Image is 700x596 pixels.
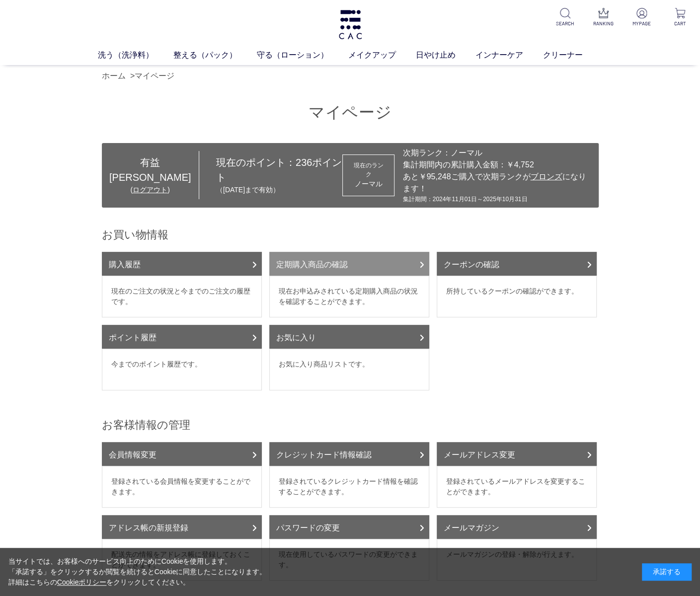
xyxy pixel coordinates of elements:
[102,515,262,539] a: アドレス帳の新規登録
[543,49,603,61] a: クリーナー
[199,155,342,195] div: 現在のポイント： ポイント
[352,161,385,179] dt: 現在のランク
[102,325,262,349] a: ポイント履歴
[348,49,416,61] a: メイクアップ
[269,515,429,539] a: パスワードの変更
[102,276,262,317] dd: 現在のご注文の状況と今までのご注文の履歴です。
[416,49,475,61] a: 日やけ止め
[269,325,429,349] a: お気に入り
[629,8,654,27] a: MYPAGE
[135,72,174,80] a: マイページ
[57,578,107,586] a: Cookieポリシー
[475,49,543,61] a: インナーケア
[102,442,262,466] a: 会員情報変更
[269,539,429,581] dd: 現在使用しているパスワードの変更ができます。
[629,20,654,27] p: MYPAGE
[102,252,262,276] a: 購入履歴
[269,276,429,317] dd: 現在お申込みされている定期購入商品の状況を確認することができます。
[102,418,599,432] h2: お客様情報の管理
[530,172,562,181] span: ブロンズ
[130,70,177,82] li: >
[102,349,262,390] dd: 今までのポイント履歴です。
[269,252,429,276] a: 定期購入商品の確認
[642,563,692,581] div: 承諾する
[337,10,363,39] img: logo
[668,8,692,27] a: CART
[269,442,429,466] a: クレジットカード情報確認
[553,8,577,27] a: SEARCH
[591,8,616,27] a: RANKING
[102,102,599,123] h1: マイページ
[437,276,597,317] dd: 所持しているクーポンの確認ができます。
[437,252,597,276] a: クーポンの確認
[98,49,173,61] a: 洗う（洗浄料）
[437,515,597,539] a: メールマガジン
[102,185,199,195] div: ( )
[437,442,597,466] a: メールアドレス変更
[257,49,348,61] a: 守る（ローション）
[269,466,429,508] dd: 登録されているクレジットカード情報を確認することができます。
[553,20,577,27] p: SEARCH
[102,466,262,508] dd: 登録されている会員情報を変更することができます。
[296,157,312,168] span: 236
[133,186,167,194] a: ログアウト
[437,466,597,508] dd: 登録されているメールアドレスを変更することができます。
[437,539,597,581] dd: メールマガジンの登録・解除が行えます。
[403,195,594,204] div: 集計期間：2024年11月01日～2025年10月31日
[102,227,599,242] h2: お買い物情報
[8,556,267,588] div: 当サイトでは、お客様へのサービス向上のためにCookieを使用します。 「承諾する」をクリックするか閲覧を続けるとCookieに同意したことになります。 詳細はこちらの をクリックしてください。
[216,185,342,195] p: （[DATE]まで有効）
[173,49,257,61] a: 整える（パック）
[591,20,616,27] p: RANKING
[403,159,594,171] div: 集計期間内の累計購入金額：￥4,752
[403,147,594,159] div: 次期ランク：ノーマル
[102,155,199,185] div: 有益 [PERSON_NAME]
[102,72,126,80] a: ホーム
[668,20,692,27] p: CART
[352,179,385,189] div: ノーマル
[269,349,429,390] dd: お気に入り商品リストです。
[403,171,594,195] div: あと￥95,248ご購入で次期ランクが になります！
